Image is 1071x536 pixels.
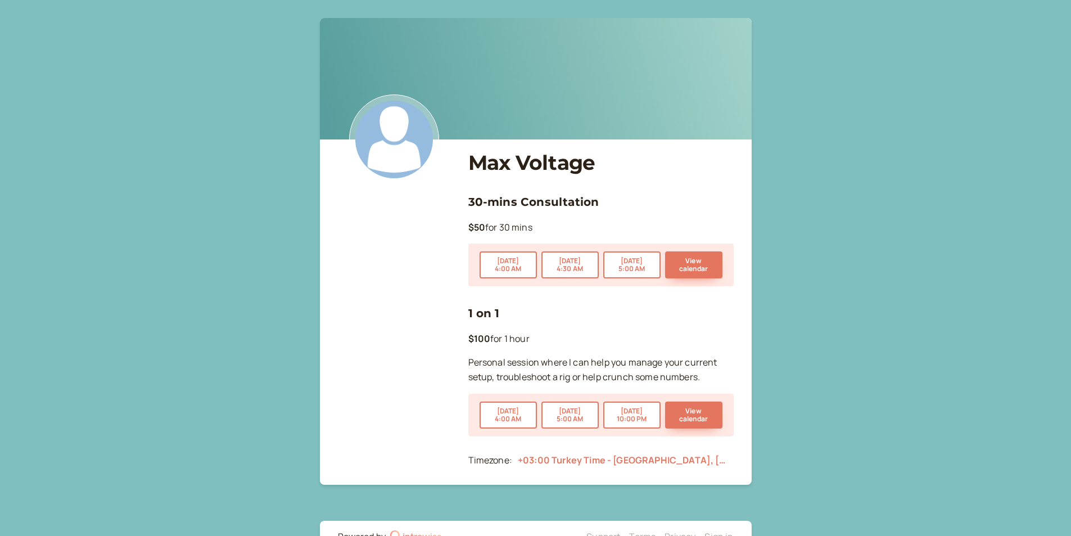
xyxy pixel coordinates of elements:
[468,195,599,209] a: 30-mins Consultation
[665,402,722,429] button: View calendar
[468,220,734,235] p: for 30 mins
[468,307,500,320] a: 1 on 1
[603,402,661,429] button: [DATE]10:00 PM
[468,221,485,233] b: $50
[603,251,661,278] button: [DATE]5:00 AM
[480,251,537,278] button: [DATE]4:00 AM
[541,402,599,429] button: [DATE]5:00 AM
[468,453,512,468] div: Timezone:
[468,355,734,385] p: Personal session where I can help you manage your current setup, troubleshoot a rig or help crunc...
[665,251,722,278] button: View calendar
[541,251,599,278] button: [DATE]4:30 AM
[480,402,537,429] button: [DATE]4:00 AM
[468,332,734,346] p: for 1 hour
[468,332,491,345] b: $100
[468,151,734,175] h1: Max Voltage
